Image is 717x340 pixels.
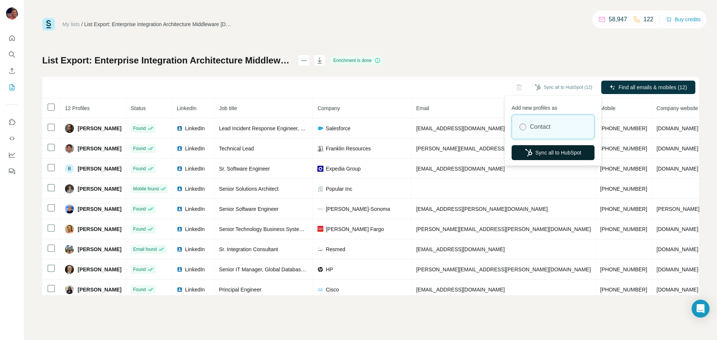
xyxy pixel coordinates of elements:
[177,246,183,252] img: LinkedIn logo
[185,185,205,193] span: LinkedIn
[133,145,146,152] span: Found
[6,81,18,94] button: My lists
[317,288,323,291] img: company-logo
[62,21,80,27] a: My lists
[601,81,695,94] button: Find all emails & mobiles (12)
[416,266,591,272] span: [PERSON_NAME][EMAIL_ADDRESS][PERSON_NAME][DOMAIN_NAME]
[78,165,121,172] span: [PERSON_NAME]
[512,145,595,160] button: Sync all to HubSpot
[185,286,205,293] span: LinkedIn
[177,206,183,212] img: LinkedIn logo
[317,226,323,232] img: company-logo
[416,246,505,252] span: [EMAIL_ADDRESS][DOMAIN_NAME]
[600,266,647,272] span: [PHONE_NUMBER]
[133,286,146,293] span: Found
[6,165,18,178] button: Feedback
[177,166,183,172] img: LinkedIn logo
[177,266,183,272] img: LinkedIn logo
[84,21,234,28] div: List Export: Enterprise Integration Architecture Middleware [DATE] - [DATE] 20:23
[326,185,352,193] span: Popular Inc
[326,286,339,293] span: Cisco
[600,166,647,172] span: [PHONE_NUMBER]
[600,146,647,152] span: [PHONE_NUMBER]
[177,287,183,293] img: LinkedIn logo
[219,186,279,192] span: Senior Solutions Architect
[6,31,18,45] button: Quick start
[6,148,18,162] button: Dashboard
[657,105,698,111] span: Company website
[219,125,372,131] span: Lead Incident Response Engineer, Centralized Incident Response
[317,146,323,152] img: company-logo
[657,166,698,172] span: [DOMAIN_NAME]
[530,82,597,93] button: Sync all to HubSpot (12)
[133,185,159,192] span: Mobile found
[6,7,18,19] img: Avatar
[78,246,121,253] span: [PERSON_NAME]
[331,56,383,65] div: Enrichment is done
[326,205,390,213] span: [PERSON_NAME]-Sonoma
[42,18,55,31] img: Surfe Logo
[6,115,18,129] button: Use Surfe on LinkedIn
[65,105,90,111] span: 12 Profiles
[133,226,146,233] span: Found
[177,105,196,111] span: LinkedIn
[185,125,205,132] span: LinkedIn
[326,246,345,253] span: Resmed
[185,145,205,152] span: LinkedIn
[692,300,710,318] div: Open Intercom Messenger
[298,54,310,66] button: actions
[185,225,205,233] span: LinkedIn
[326,145,371,152] span: Franklin Resources
[618,84,687,91] span: Find all emails & mobiles (12)
[416,105,429,111] span: Email
[317,166,323,172] img: company-logo
[600,287,647,293] span: [PHONE_NUMBER]
[600,226,647,232] span: [PHONE_NUMBER]
[133,165,146,172] span: Found
[416,125,505,131] span: [EMAIL_ADDRESS][DOMAIN_NAME]
[657,246,698,252] span: [DOMAIN_NAME]
[609,15,627,24] p: 58,947
[317,105,340,111] span: Company
[600,125,647,131] span: [PHONE_NUMBER]
[78,125,121,132] span: [PERSON_NAME]
[416,146,591,152] span: [PERSON_NAME][EMAIL_ADDRESS][PERSON_NAME][DOMAIN_NAME]
[65,265,74,274] img: Avatar
[81,21,83,28] li: /
[219,105,237,111] span: Job title
[133,266,146,273] span: Found
[185,205,205,213] span: LinkedIn
[6,132,18,145] button: Use Surfe API
[133,246,156,253] span: Email found
[65,245,74,254] img: Avatar
[317,246,323,252] img: company-logo
[219,287,261,293] span: Principal Engineer
[133,125,146,132] span: Found
[42,54,291,66] h1: List Export: Enterprise Integration Architecture Middleware [DATE] - [DATE] 20:23
[78,225,121,233] span: [PERSON_NAME]
[131,105,146,111] span: Status
[657,125,698,131] span: [DOMAIN_NAME]
[177,186,183,192] img: LinkedIn logo
[317,206,323,212] img: company-logo
[177,146,183,152] img: LinkedIn logo
[600,206,647,212] span: [PHONE_NUMBER]
[416,287,505,293] span: [EMAIL_ADDRESS][DOMAIN_NAME]
[416,166,505,172] span: [EMAIL_ADDRESS][DOMAIN_NAME]
[657,226,698,232] span: [DOMAIN_NAME]
[219,146,254,152] span: Technical Lead
[219,206,279,212] span: Senior Software Engineer
[317,125,323,131] img: company-logo
[185,165,205,172] span: LinkedIn
[657,266,698,272] span: [DOMAIN_NAME]
[185,266,205,273] span: LinkedIn
[219,266,367,272] span: Senior IT Manager, Global Database and Collaboration Services
[185,246,205,253] span: LinkedIn
[65,144,74,153] img: Avatar
[326,225,384,233] span: [PERSON_NAME] Fargo
[133,206,146,212] span: Found
[6,48,18,61] button: Search
[219,246,278,252] span: Sr. Integration Consultant
[326,125,350,132] span: Salesforce
[416,226,591,232] span: [PERSON_NAME][EMAIL_ADDRESS][PERSON_NAME][DOMAIN_NAME]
